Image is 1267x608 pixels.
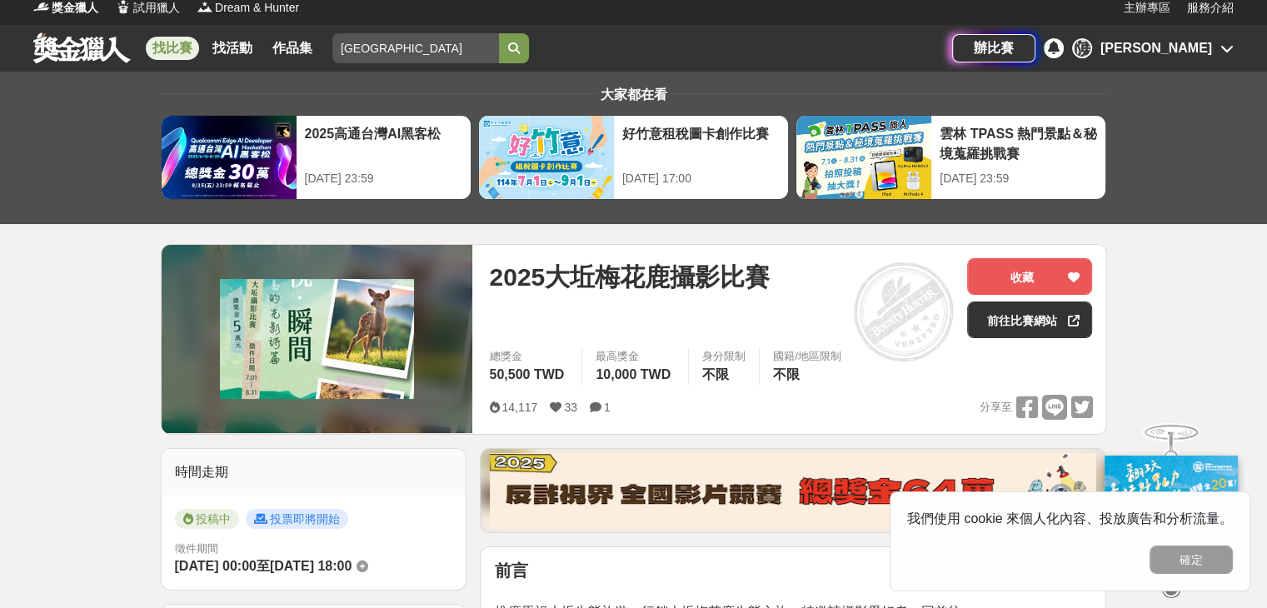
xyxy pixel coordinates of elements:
div: [DATE] 23:59 [305,170,462,187]
span: 最高獎金 [596,348,675,365]
a: 2025高通台灣AI黑客松[DATE] 23:59 [161,115,471,200]
strong: 前言 [494,561,527,580]
div: [PERSON_NAME] [1100,38,1212,58]
button: 收藏 [967,258,1092,295]
span: 50,500 TWD [489,367,564,381]
span: 2025大坵梅花鹿攝影比賽 [489,258,770,296]
span: 投稿中 [175,509,239,529]
span: 14,117 [501,401,537,414]
div: 雲林 TPASS 熱門景點＆秘境蒐羅挑戰賽 [940,124,1097,162]
span: 投票即將開始 [246,509,348,529]
span: 至 [257,559,270,573]
span: 33 [564,401,577,414]
div: [DATE] 23:59 [940,170,1097,187]
img: 760c60fc-bf85-49b1-bfa1-830764fee2cd.png [490,453,1096,528]
div: 陳 [1072,38,1092,58]
a: 好竹意租稅圖卡創作比賽[DATE] 17:00 [478,115,789,200]
div: [DATE] 17:00 [622,170,780,187]
a: 前往比賽網站 [967,302,1092,338]
span: 總獎金 [489,348,568,365]
span: 1 [604,401,611,414]
div: 2025高通台灣AI黑客松 [305,124,462,162]
span: 不限 [773,367,800,381]
span: 10,000 TWD [596,367,671,381]
span: 不限 [702,367,729,381]
span: 分享至 [979,395,1011,420]
img: Cover Image [220,279,414,399]
div: 國籍/地區限制 [773,348,841,365]
div: 身分限制 [702,348,746,365]
a: 找活動 [206,37,259,60]
a: 辦比賽 [952,34,1035,62]
a: 作品集 [266,37,319,60]
span: [DATE] 00:00 [175,559,257,573]
div: 好竹意租稅圖卡創作比賽 [622,124,780,162]
span: [DATE] 18:00 [270,559,352,573]
a: 雲林 TPASS 熱門景點＆秘境蒐羅挑戰賽[DATE] 23:59 [796,115,1106,200]
div: 時間走期 [162,449,466,496]
span: 我們使用 cookie 來個人化內容、投放廣告和分析流量。 [907,511,1233,526]
span: 徵件期間 [175,542,218,555]
input: 這樣Sale也可以： 安聯人壽創意銷售法募集 [332,33,499,63]
img: c171a689-fb2c-43c6-a33c-e56b1f4b2190.jpg [1105,455,1238,566]
a: 找比賽 [146,37,199,60]
span: 大家都在看 [596,87,671,102]
button: 確定 [1150,546,1233,574]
